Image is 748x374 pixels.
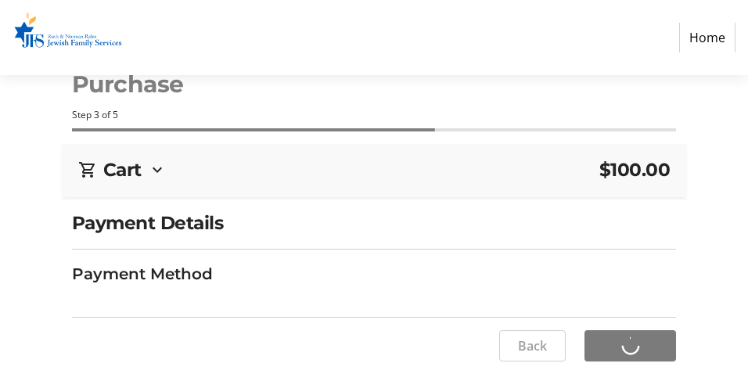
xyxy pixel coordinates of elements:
a: Home [679,23,735,52]
h3: Payment Method [72,262,677,286]
span: $100.00 [599,156,671,184]
h2: Cart [103,156,142,184]
img: Ruth & Norman Rales Jewish Family Services's Logo [13,6,124,69]
div: Step 3 of 5 [72,108,677,122]
h1: Purchase [72,67,677,102]
div: Cart$100.00 [78,156,671,184]
h2: Payment Details [72,210,677,237]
